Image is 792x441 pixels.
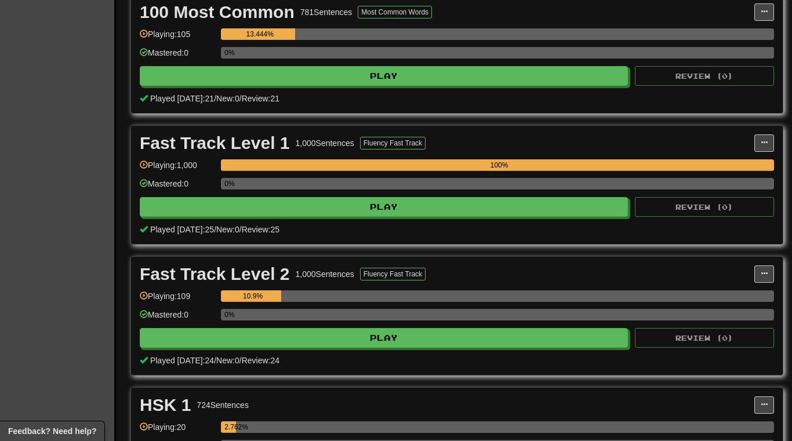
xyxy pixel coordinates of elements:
div: 724 Sentences [197,399,249,411]
div: Playing: 1,000 [140,159,215,178]
span: Review: 25 [242,225,279,234]
div: 1,000 Sentences [296,137,354,149]
button: Fluency Fast Track [360,268,426,280]
button: Fluency Fast Track [360,137,426,150]
span: Open feedback widget [8,425,96,437]
span: / [239,356,242,365]
button: Play [140,197,628,217]
span: / [239,94,242,103]
span: Played [DATE]: 25 [150,225,214,234]
div: Mastered: 0 [140,47,215,66]
button: Review (0) [635,197,774,217]
div: 13.444% [224,28,295,40]
button: Review (0) [635,66,774,86]
span: / [239,225,242,234]
div: HSK 1 [140,396,191,414]
div: 2.762% [224,421,236,433]
button: Play [140,66,628,86]
span: / [214,225,216,234]
span: Review: 24 [242,356,279,365]
div: 100 Most Common [140,3,295,21]
div: Mastered: 0 [140,309,215,328]
div: Mastered: 0 [140,178,215,197]
div: 10.9% [224,290,281,302]
span: Review: 21 [242,94,279,103]
span: New: 0 [216,94,239,103]
div: 1,000 Sentences [296,268,354,280]
span: / [214,94,216,103]
button: Play [140,328,628,348]
span: Played [DATE]: 24 [150,356,214,365]
div: Playing: 105 [140,28,215,48]
button: Most Common Words [358,6,432,19]
div: Fast Track Level 2 [140,265,290,283]
div: 100% [224,159,774,171]
div: 781 Sentences [300,6,353,18]
button: Review (0) [635,328,774,348]
div: Playing: 20 [140,421,215,440]
div: Fast Track Level 1 [140,134,290,152]
div: Playing: 109 [140,290,215,309]
span: / [214,356,216,365]
span: Played [DATE]: 21 [150,94,214,103]
span: New: 0 [216,356,239,365]
span: New: 0 [216,225,239,234]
